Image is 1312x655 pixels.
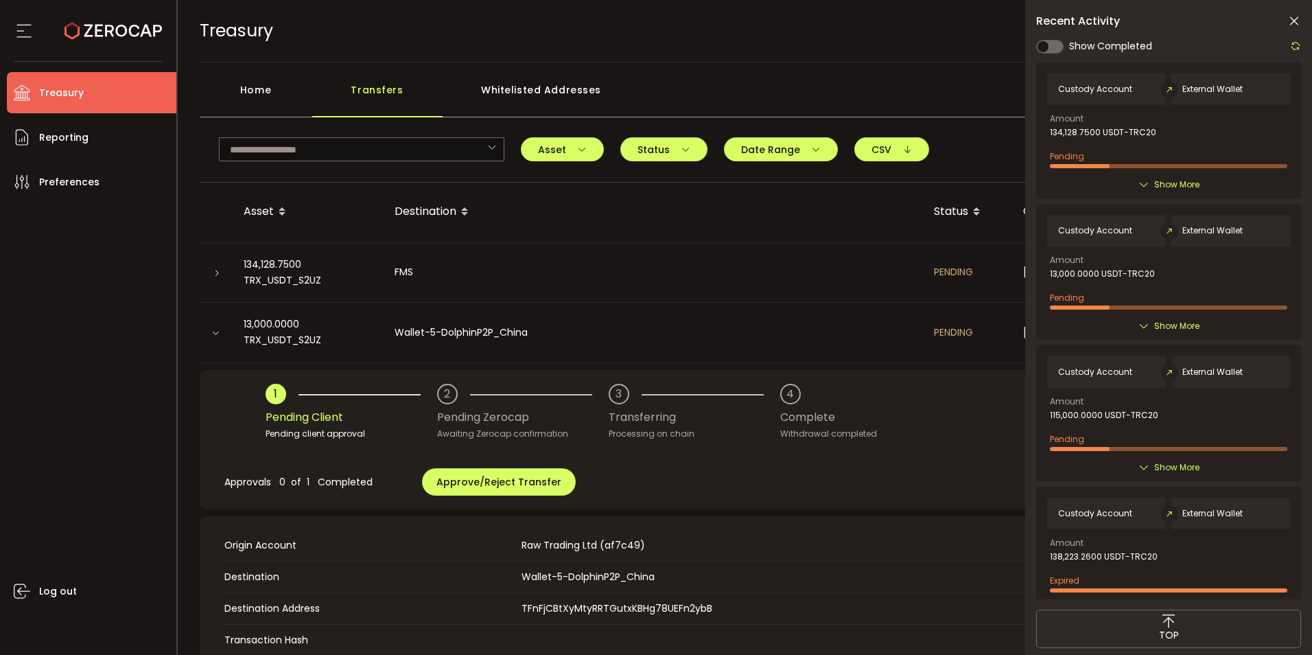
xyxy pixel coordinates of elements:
[1050,150,1084,162] span: Pending
[609,427,780,441] div: Processing on chain
[609,404,780,430] div: Transferring
[224,570,515,584] span: Destination
[780,427,877,441] div: Withdrawal completed
[39,172,99,192] span: Preferences
[39,128,89,148] span: Reporting
[538,145,587,154] span: Asset
[224,475,373,489] span: Approvals 0 of 1 Completed
[200,76,312,117] div: Home
[1243,589,1312,655] iframe: Chat Widget
[620,137,707,161] button: Status
[786,389,794,400] div: 4
[224,538,515,553] span: Origin Account
[274,389,277,400] div: 1
[39,83,84,103] span: Treasury
[1154,461,1199,474] span: Show More
[224,601,515,616] span: Destination Address
[1159,628,1179,643] span: TOP
[521,137,604,161] button: Asset
[1182,84,1243,94] span: External Wallet
[1182,226,1243,235] span: External Wallet
[1050,269,1155,279] span: 13,000.0000 USDT-TRC20
[1069,39,1152,54] span: Show Completed
[1058,84,1132,94] span: Custody Account
[1050,115,1083,123] span: Amount
[1182,367,1243,377] span: External Wallet
[1058,367,1132,377] span: Custody Account
[384,325,923,341] div: Wallet-5-DolphinP2P_China
[1012,325,1149,341] div: [DATE] 11:48:31
[1050,433,1084,445] span: Pending
[1012,200,1149,224] div: Created at
[1012,264,1149,280] div: [DATE] 11:52:15
[233,317,384,348] div: 13,000.0000 TRX_USDT_S2UZ
[741,145,821,154] span: Date Range
[522,538,645,552] span: Raw Trading Ltd (af7c49)
[266,404,437,430] div: Pending Client
[1154,319,1199,333] span: Show More
[437,427,609,441] div: Awaiting Zerocap confirmation
[1050,292,1084,303] span: Pending
[616,389,622,400] div: 3
[1036,16,1120,27] span: Recent Activity
[39,582,77,601] span: Log out
[1050,411,1158,420] span: 115,000.0000 USDT-TRC20
[1154,178,1199,192] span: Show More
[200,19,273,43] span: Treasury
[1050,539,1083,547] span: Amount
[637,145,690,154] span: Status
[1050,398,1083,406] span: Amount
[780,404,877,430] div: Complete
[522,601,712,616] span: TFnFjCBtXyMtyRRTGutxKBHg78UEFn2ybB
[854,137,929,161] button: CSV
[934,325,973,339] span: PENDING
[871,145,912,154] span: CSV
[384,200,923,224] div: Destination
[224,633,515,647] span: Transaction Hash
[443,76,640,117] div: Whitelisted Addresses
[1050,575,1079,586] span: Expired
[1050,256,1083,264] span: Amount
[1050,128,1156,137] span: 134,128.7500 USDT-TRC20
[522,570,655,584] span: Wallet-5-DolphinP2P_China
[1182,509,1243,518] span: External Wallet
[724,137,838,161] button: Date Range
[1058,509,1132,518] span: Custody Account
[266,427,437,441] div: Pending client approval
[233,257,384,288] div: 134,128.7500 TRX_USDT_S2UZ
[436,475,561,489] span: Approve/Reject Transfer
[923,200,1012,224] div: Status
[1058,226,1132,235] span: Custody Account
[384,264,923,280] div: FMS
[233,200,384,224] div: Asset
[1050,552,1158,562] span: 138,223.2600 USDT-TRC20
[437,404,609,430] div: Pending Zerocap
[312,76,443,117] div: Transfers
[934,265,973,279] span: PENDING
[422,468,576,496] button: Approve/Reject Transfer
[444,389,450,400] div: 2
